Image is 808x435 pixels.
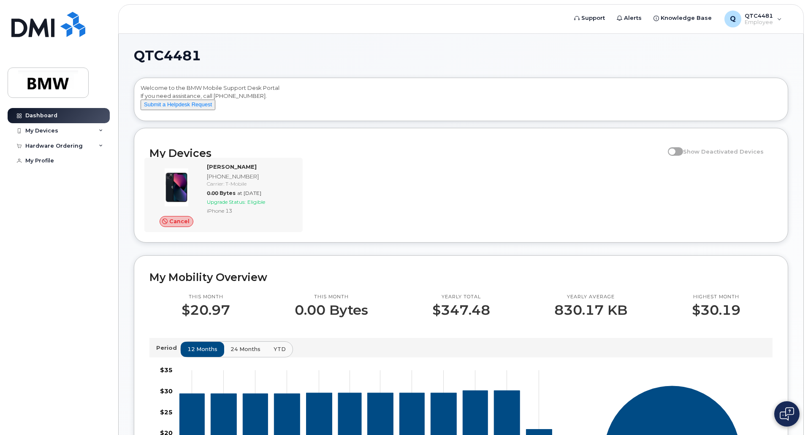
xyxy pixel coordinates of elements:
[207,163,257,170] strong: [PERSON_NAME]
[149,163,298,227] a: Cancel[PERSON_NAME][PHONE_NUMBER]Carrier: T-Mobile0.00 Bytesat [DATE]Upgrade Status:EligibleiPhon...
[432,294,490,300] p: Yearly total
[182,294,230,300] p: This month
[692,294,740,300] p: Highest month
[432,303,490,318] p: $347.48
[149,147,664,159] h2: My Devices
[237,190,261,196] span: at [DATE]
[295,303,368,318] p: 0.00 Bytes
[160,387,173,394] tspan: $30
[207,199,246,205] span: Upgrade Status:
[247,199,265,205] span: Eligible
[207,180,294,187] div: Carrier: T-Mobile
[160,408,173,416] tspan: $25
[207,173,294,181] div: [PHONE_NUMBER]
[207,190,236,196] span: 0.00 Bytes
[134,49,201,62] span: QTC4481
[554,294,627,300] p: Yearly average
[141,101,215,108] a: Submit a Helpdesk Request
[141,84,781,118] div: Welcome to the BMW Mobile Support Desk Portal If you need assistance, call [PHONE_NUMBER].
[780,407,794,421] img: Open chat
[274,345,286,353] span: YTD
[149,271,773,284] h2: My Mobility Overview
[692,303,740,318] p: $30.19
[141,100,215,110] button: Submit a Helpdesk Request
[156,344,180,352] p: Period
[295,294,368,300] p: This month
[160,366,173,374] tspan: $35
[207,207,294,214] div: iPhone 13
[230,345,260,353] span: 24 months
[554,303,627,318] p: 830.17 KB
[683,148,764,155] span: Show Deactivated Devices
[668,143,675,150] input: Show Deactivated Devices
[156,167,197,208] img: image20231002-3703462-1ig824h.jpeg
[169,217,190,225] span: Cancel
[182,303,230,318] p: $20.97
